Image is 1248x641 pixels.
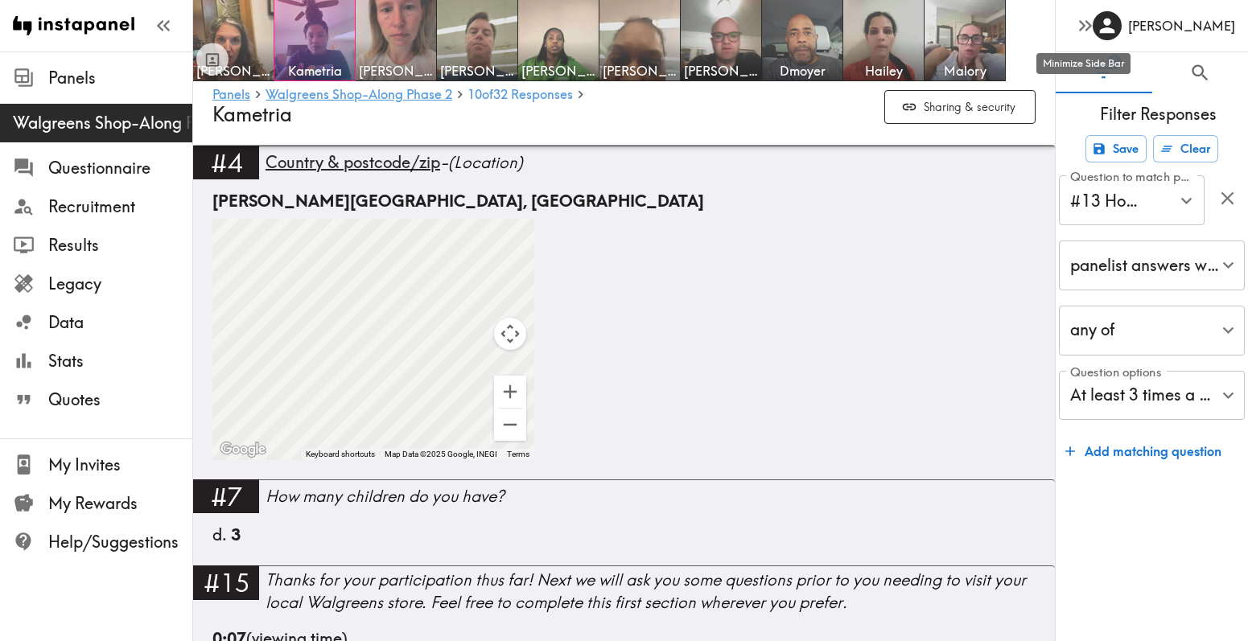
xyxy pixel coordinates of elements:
div: - (Location) [266,151,1055,174]
a: Terms (opens in new tab) [507,450,529,458]
span: Panels [48,67,192,89]
span: Questionnaire [48,157,192,179]
span: 32 Responses [493,88,573,101]
button: Add matching question [1059,435,1228,467]
div: #15 [193,565,259,599]
span: 3 [231,524,241,544]
span: Dmoyer [765,62,839,80]
div: any of [1059,306,1245,355]
button: Toggle between responses and questions [196,43,229,76]
button: Save filters [1085,135,1147,162]
span: [PERSON_NAME] [359,62,433,80]
label: Question to match panelists on [1070,168,1197,186]
a: Panels [212,88,250,103]
button: Sharing & security [884,90,1036,125]
span: Stats [48,350,192,372]
span: Kametria [212,102,292,126]
div: Thanks for your participation thus far! Next we will ask you some questions prior to you needing ... [266,569,1055,614]
span: Hailey [846,62,921,80]
a: #7How many children do you have? [193,479,1055,524]
button: Zoom in [494,376,526,408]
button: Clear all filters [1153,135,1218,162]
span: Results [48,234,192,257]
span: Country & postcode/zip [266,152,440,172]
span: 10 [467,88,482,101]
span: Quotes [48,388,192,411]
div: panelist answers with [1059,240,1245,290]
button: Keyboard shortcuts [306,449,375,460]
a: Open this area in Google Maps (opens a new window) [216,439,270,460]
span: My Invites [48,454,192,476]
span: Legacy [48,273,192,295]
span: [PERSON_NAME] [196,62,270,80]
span: [PERSON_NAME] [440,62,514,80]
span: [PERSON_NAME] [521,62,595,80]
span: Filter Responses [1069,103,1248,125]
a: Walgreens Shop-Along Phase 2 [266,88,452,103]
h6: [PERSON_NAME] [1128,17,1235,35]
div: #4 [193,146,259,179]
span: Walgreens Shop-Along Phase 2 [13,112,192,134]
span: Data [48,311,192,334]
button: Map camera controls [494,318,526,350]
span: My Rewards [48,492,192,515]
button: Zoom out [494,409,526,441]
span: Recruitment [48,195,192,218]
label: Question options [1070,364,1161,381]
div: At least 3 times a month or more [1059,371,1245,421]
span: Search [1189,62,1211,84]
span: Map Data ©2025 Google, INEGI [385,450,497,458]
a: #4Country & postcode/zip-(Location) [193,146,1055,190]
img: Google [216,439,270,460]
span: of [467,88,493,101]
div: d. [212,524,1036,546]
div: Minimize Side Bar [1036,53,1131,74]
a: #15Thanks for your participation thus far! Next we will ask you some questions prior to you needi... [193,565,1055,627]
span: Help/Suggestions [48,531,192,553]
div: How many children do you have? [266,485,1055,507]
a: 10of32 Responses [467,88,573,103]
span: Malory [928,62,1002,80]
span: [PERSON_NAME] [603,62,677,80]
span: Kametria [278,62,352,80]
div: [PERSON_NAME][GEOGRAPHIC_DATA], [GEOGRAPHIC_DATA] [212,190,1036,212]
button: Open [1174,188,1199,213]
div: #7 [193,479,259,513]
span: [PERSON_NAME] [684,62,758,80]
